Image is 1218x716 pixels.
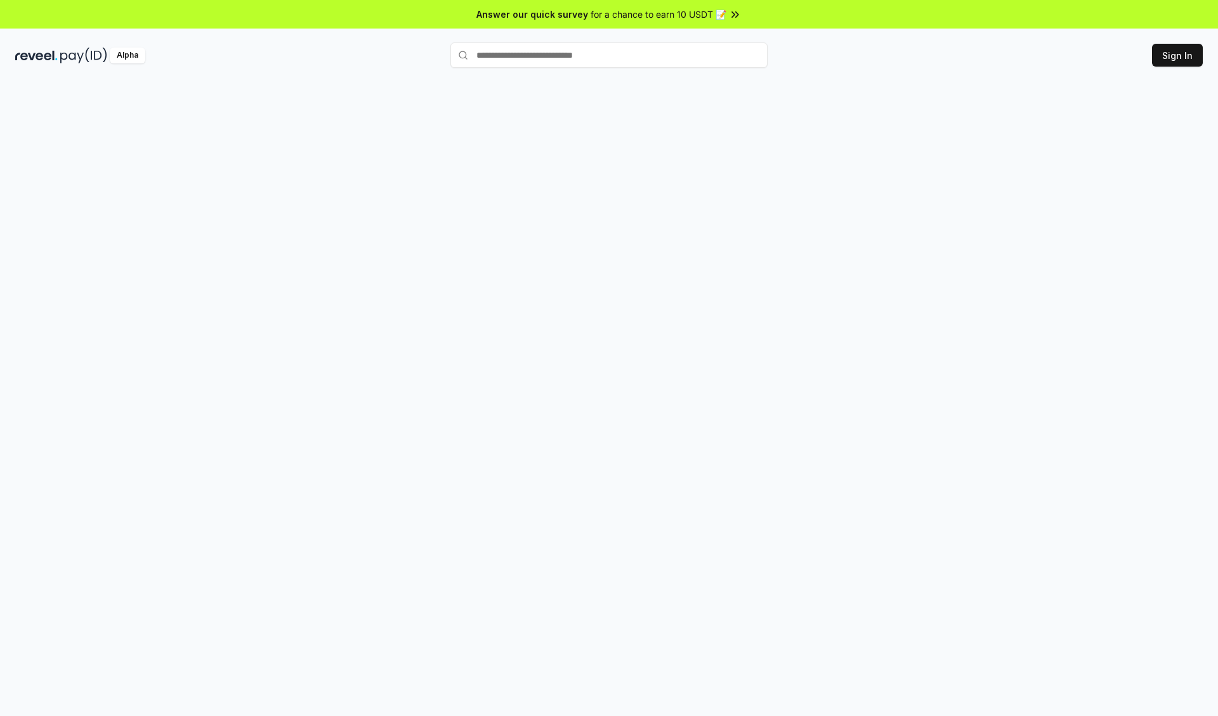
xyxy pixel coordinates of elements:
img: pay_id [60,48,107,63]
button: Sign In [1152,44,1203,67]
img: reveel_dark [15,48,58,63]
div: Alpha [110,48,145,63]
span: Answer our quick survey [476,8,588,21]
span: for a chance to earn 10 USDT 📝 [591,8,726,21]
